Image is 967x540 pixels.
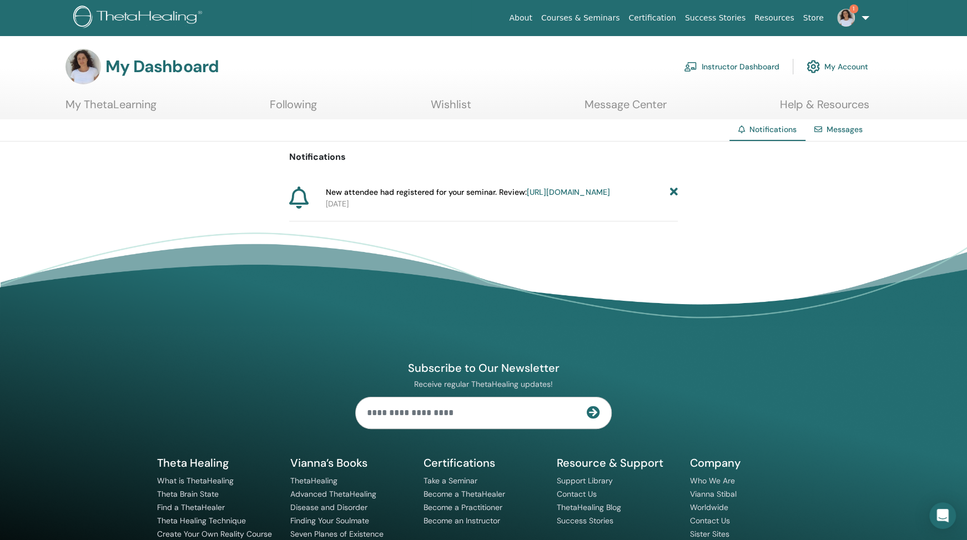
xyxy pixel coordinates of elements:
[66,49,101,84] img: default.jpg
[157,476,234,486] a: What is ThetaHealing
[690,456,810,470] h5: Company
[690,516,730,526] a: Contact Us
[557,456,677,470] h5: Resource & Support
[690,476,735,486] a: Who We Are
[837,9,855,27] img: default.jpg
[157,489,219,499] a: Theta Brain State
[684,54,779,79] a: Instructor Dashboard
[585,98,667,119] a: Message Center
[557,502,621,512] a: ThetaHealing Blog
[750,8,799,28] a: Resources
[624,8,680,28] a: Certification
[290,456,410,470] h5: Vianna’s Books
[270,98,317,119] a: Following
[157,516,246,526] a: Theta Healing Technique
[290,502,367,512] a: Disease and Disorder
[355,361,612,375] h4: Subscribe to Our Newsletter
[537,8,624,28] a: Courses & Seminars
[157,529,272,539] a: Create Your Own Reality Course
[849,4,858,13] span: 1
[157,502,225,512] a: Find a ThetaHealer
[557,516,613,526] a: Success Stories
[424,476,477,486] a: Take a Seminar
[527,187,610,197] a: [URL][DOMAIN_NAME]
[157,456,277,470] h5: Theta Healing
[799,8,828,28] a: Store
[690,529,729,539] a: Sister Sites
[355,379,612,389] p: Receive regular ThetaHealing updates!
[690,502,728,512] a: Worldwide
[827,124,863,134] a: Messages
[290,489,376,499] a: Advanced ThetaHealing
[431,98,471,119] a: Wishlist
[424,489,505,499] a: Become a ThetaHealer
[807,57,820,76] img: cog.svg
[681,8,750,28] a: Success Stories
[326,186,610,198] span: New attendee had registered for your seminar. Review:
[684,62,697,72] img: chalkboard-teacher.svg
[66,98,157,119] a: My ThetaLearning
[290,476,338,486] a: ThetaHealing
[73,6,206,31] img: logo.png
[424,456,543,470] h5: Certifications
[105,57,219,77] h3: My Dashboard
[290,529,384,539] a: Seven Planes of Existence
[749,124,797,134] span: Notifications
[289,150,678,164] p: Notifications
[929,502,956,529] div: Open Intercom Messenger
[326,198,678,210] p: [DATE]
[690,489,737,499] a: Vianna Stibal
[557,476,613,486] a: Support Library
[290,516,369,526] a: Finding Your Soulmate
[557,489,597,499] a: Contact Us
[505,8,536,28] a: About
[424,516,500,526] a: Become an Instructor
[780,98,869,119] a: Help & Resources
[424,502,502,512] a: Become a Practitioner
[807,54,868,79] a: My Account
